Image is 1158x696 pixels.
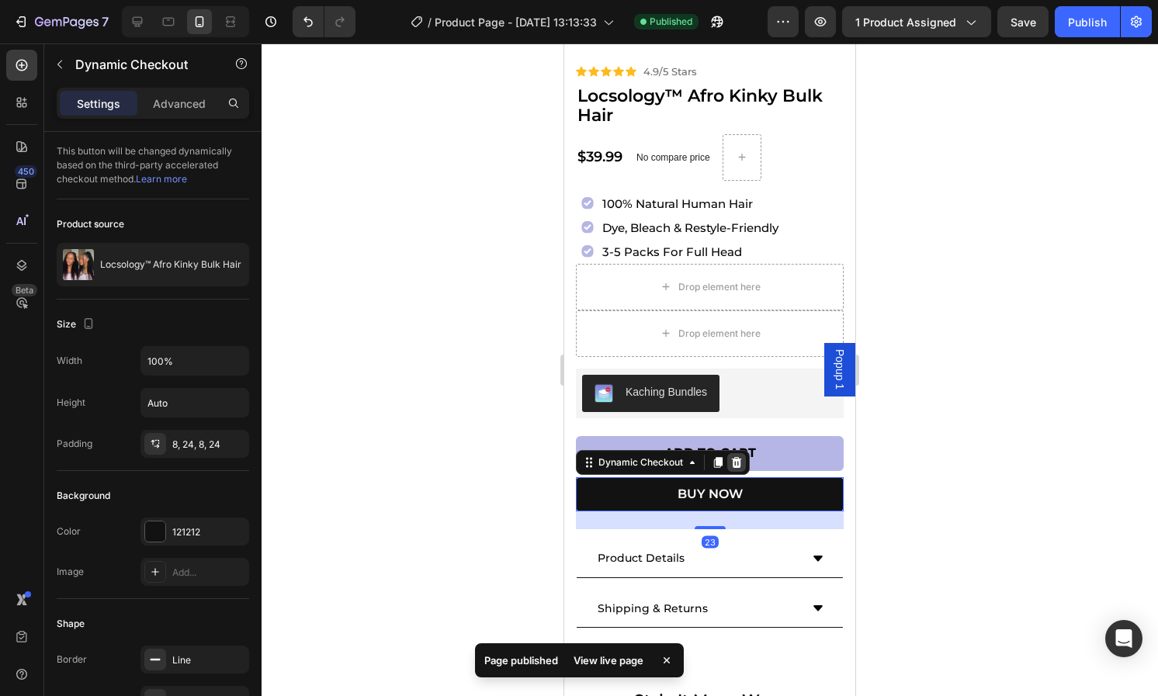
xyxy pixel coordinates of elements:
[172,566,245,580] div: Add...
[997,6,1049,37] button: Save
[172,525,245,539] div: 121212
[564,43,855,696] iframe: Design area
[12,284,37,296] div: Beta
[57,132,249,199] div: This button will be changed dynamically based on the third-party accelerated checkout method.
[650,15,692,29] span: Published
[57,437,92,451] div: Padding
[293,6,355,37] div: Undo/Redo
[100,259,241,270] p: Locsology™ Afro Kinky Bulk Hair
[57,525,81,538] div: Color
[57,354,82,368] div: Width
[564,649,653,671] div: View live page
[136,173,187,185] a: Learn more
[57,653,87,667] div: Border
[1068,14,1107,30] div: Publish
[855,14,956,30] span: 1 product assigned
[63,249,94,280] img: product feature img
[842,6,991,37] button: 1 product assigned
[77,95,120,112] p: Settings
[57,617,85,631] div: Shape
[153,95,206,112] p: Advanced
[141,347,248,375] input: Auto
[1011,16,1036,29] span: Save
[57,565,84,579] div: Image
[102,12,109,31] p: 7
[141,389,248,417] input: Auto
[435,14,597,30] span: Product Page - [DATE] 13:13:33
[12,645,279,668] h2: Style It Many Ways
[75,55,207,74] p: Dynamic Checkout
[57,314,98,335] div: Size
[57,396,85,410] div: Height
[172,438,245,452] div: 8, 24, 8, 24
[428,14,432,30] span: /
[1055,6,1120,37] button: Publish
[1105,620,1142,657] div: Open Intercom Messenger
[57,489,110,503] div: Background
[15,165,37,178] div: 450
[57,217,124,231] div: Product source
[172,653,245,667] div: Line
[6,6,116,37] button: 7
[484,653,558,668] p: Page published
